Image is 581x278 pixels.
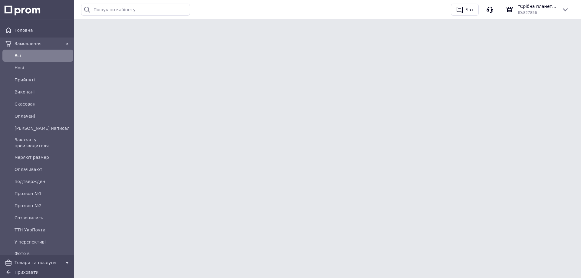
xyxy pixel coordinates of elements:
[15,125,71,131] span: [PERSON_NAME] написал
[81,4,190,16] input: Пошук по кабінету
[15,239,71,245] span: У перспективі
[15,166,71,172] span: Оплачивают
[15,137,71,149] span: Заказан у производителя
[15,191,71,197] span: Прозвон №1
[15,27,71,33] span: Головна
[15,227,71,233] span: ТТН УкрПочта
[15,203,71,209] span: Прозвон №2
[518,3,557,9] span: "Срібна планета" - магазин срібних прикрас
[15,215,71,221] span: Созвонились
[15,260,61,266] span: Товари та послуги
[451,4,479,16] button: Чат
[15,101,71,107] span: Скасовані
[15,270,38,275] span: Приховати
[15,154,71,160] span: меряют размер
[15,65,71,71] span: Нові
[15,41,61,47] span: Замовлення
[15,77,71,83] span: Прийняті
[518,11,537,15] span: ID: 827856
[15,113,71,119] span: Оплачені
[464,5,475,14] div: Чат
[15,53,71,59] span: Всi
[15,250,71,263] span: Фото в [GEOGRAPHIC_DATA]
[15,89,71,95] span: Виконані
[15,178,71,185] span: подтвержден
